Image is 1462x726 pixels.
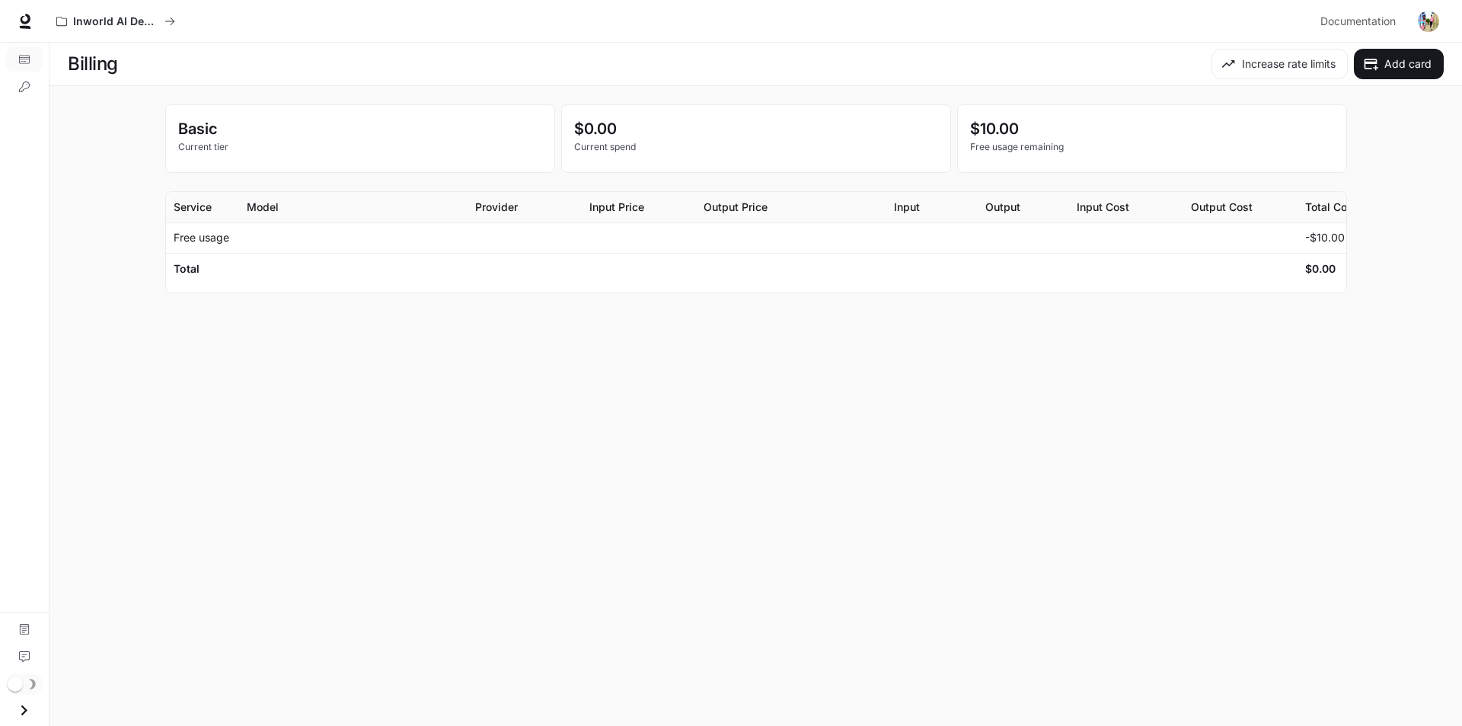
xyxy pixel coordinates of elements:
[970,117,1334,140] p: $10.00
[68,49,118,79] h1: Billing
[1191,200,1253,213] div: Output Cost
[7,695,41,726] button: Open drawer
[589,200,644,213] div: Input Price
[894,200,920,213] div: Input
[1314,6,1407,37] a: Documentation
[6,617,43,641] a: Documentation
[174,230,229,245] p: Free usage
[1413,6,1444,37] button: User avatar
[1077,200,1129,213] div: Input Cost
[1320,12,1396,31] span: Documentation
[247,200,279,213] div: Model
[1211,49,1348,79] button: Increase rate limits
[178,140,542,154] p: Current tier
[1354,49,1444,79] button: Add card
[574,140,938,154] p: Current spend
[475,200,518,213] div: Provider
[73,15,158,28] p: Inworld AI Demos
[1305,230,1345,245] p: -$10.00
[6,644,43,669] a: Feedback
[6,47,43,72] a: Billing
[8,675,23,692] span: Dark mode toggle
[704,200,768,213] div: Output Price
[1418,11,1439,32] img: User avatar
[985,200,1020,213] div: Output
[1305,261,1336,277] h6: $0.00
[49,6,182,37] button: All workspaces
[178,117,542,140] p: Basic
[174,261,200,277] h6: Total
[1305,200,1357,213] div: Total Cost
[574,117,938,140] p: $0.00
[6,75,43,99] a: API Keys
[174,200,212,213] div: Service
[970,140,1334,154] p: Free usage remaining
